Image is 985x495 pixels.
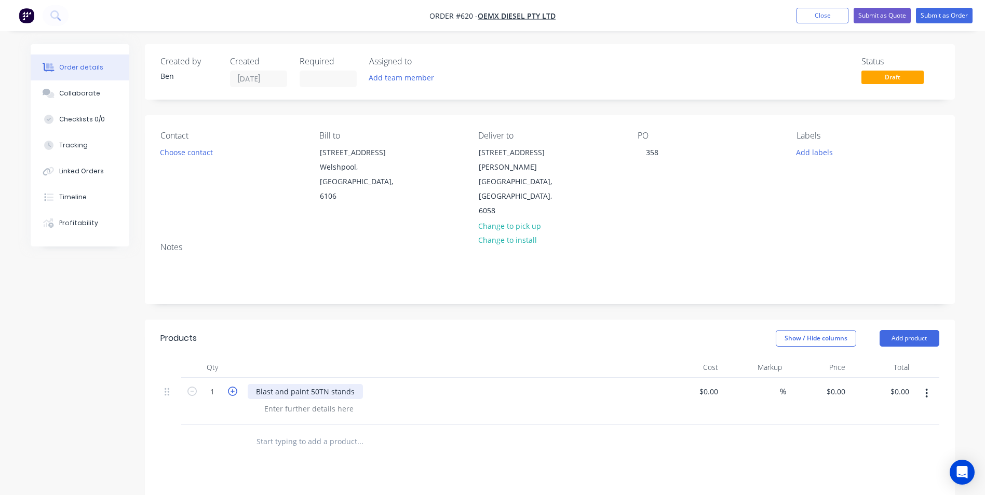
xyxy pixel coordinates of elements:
button: Add labels [791,145,839,159]
div: Status [861,57,939,66]
button: Checklists 0/0 [31,106,129,132]
div: Welshpool, [GEOGRAPHIC_DATA], 6106 [320,160,406,203]
button: Order details [31,54,129,80]
button: Add team member [363,71,439,85]
img: Factory [19,8,34,23]
div: [STREET_ADDRESS]Welshpool, [GEOGRAPHIC_DATA], 6106 [311,145,415,204]
div: Collaborate [59,89,100,98]
div: Profitability [59,218,98,228]
div: Total [849,357,913,378]
div: Order details [59,63,103,72]
div: Assigned to [369,57,473,66]
span: % [780,386,786,397]
div: Required [300,57,357,66]
div: Linked Orders [59,167,104,176]
div: Timeline [59,192,87,202]
button: Show / Hide columns [776,330,856,347]
div: [STREET_ADDRESS][PERSON_NAME][GEOGRAPHIC_DATA], [GEOGRAPHIC_DATA], 6058 [470,145,574,218]
button: Submit as Quote [854,8,911,23]
div: Markup [722,357,786,378]
div: Created by [160,57,218,66]
div: Checklists 0/0 [59,115,105,124]
div: [STREET_ADDRESS][PERSON_NAME] [479,145,565,174]
div: [STREET_ADDRESS] [320,145,406,160]
button: Timeline [31,184,129,210]
div: Blast and paint 50TN stands [248,384,363,399]
div: [GEOGRAPHIC_DATA], [GEOGRAPHIC_DATA], 6058 [479,174,565,218]
button: Add team member [369,71,440,85]
a: OEMX Diesel Pty Ltd [478,11,556,21]
div: Open Intercom Messenger [950,460,975,485]
div: Created [230,57,287,66]
button: Tracking [31,132,129,158]
div: Notes [160,242,939,252]
div: Ben [160,71,218,81]
div: Tracking [59,141,88,150]
div: Price [786,357,850,378]
button: Change to pick up [473,218,546,232]
div: Deliver to [478,131,620,141]
button: Close [797,8,848,23]
button: Choose contact [154,145,218,159]
div: Bill to [319,131,462,141]
button: Change to install [473,233,542,247]
div: 358 [638,145,667,160]
button: Collaborate [31,80,129,106]
button: Submit as Order [916,8,973,23]
button: Add product [880,330,939,347]
button: Profitability [31,210,129,236]
div: PO [638,131,780,141]
button: Linked Orders [31,158,129,184]
div: Cost [659,357,723,378]
div: Qty [181,357,244,378]
span: Draft [861,71,924,84]
div: Labels [797,131,939,141]
div: Contact [160,131,303,141]
input: Start typing to add a product... [256,431,464,452]
span: Order #620 - [429,11,478,21]
div: Products [160,332,197,345]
